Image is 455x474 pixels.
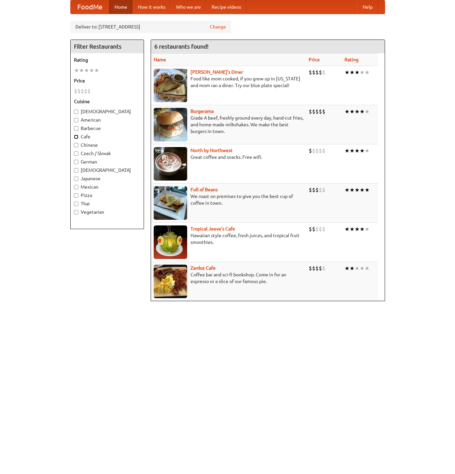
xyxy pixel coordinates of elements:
[315,225,319,233] li: $
[322,186,325,194] li: $
[360,225,365,233] li: ★
[74,150,140,157] label: Czech / Slovak
[312,69,315,76] li: $
[322,225,325,233] li: $
[81,87,84,95] li: $
[345,186,350,194] li: ★
[350,225,355,233] li: ★
[74,192,140,199] label: Pizza
[74,98,140,105] h5: Cuisine
[77,87,81,95] li: $
[206,0,246,14] a: Recipe videos
[84,67,89,74] li: ★
[154,69,187,102] img: sallys.jpg
[74,87,77,95] li: $
[154,147,187,181] img: north.jpg
[350,108,355,115] li: ★
[154,225,187,259] img: jeeves.jpg
[360,108,365,115] li: ★
[319,186,322,194] li: $
[70,21,231,33] div: Deliver to: [STREET_ADDRESS]
[350,265,355,272] li: ★
[74,175,140,182] label: Japanese
[154,265,187,298] img: zardoz.jpg
[154,232,303,246] p: Hawaiian style coffee, fresh juices, and tropical fruit smoothies.
[154,115,303,135] p: Grade A beef, freshly ground every day, hand-cut fries, and home-made milkshakes. We make the bes...
[79,67,84,74] li: ★
[309,108,312,115] li: $
[322,69,325,76] li: $
[357,0,378,14] a: Help
[322,147,325,154] li: $
[74,210,78,214] input: Vegetarian
[191,226,235,231] a: Tropical Jeeve's Cafe
[319,108,322,115] li: $
[312,265,315,272] li: $
[365,147,370,154] li: ★
[74,142,140,148] label: Chinese
[319,147,322,154] li: $
[315,108,319,115] li: $
[191,148,233,153] a: North by Northwest
[355,225,360,233] li: ★
[312,108,315,115] li: $
[71,0,109,14] a: FoodMe
[345,108,350,115] li: ★
[74,118,78,122] input: American
[74,77,140,84] h5: Price
[74,193,78,198] input: Pizza
[345,147,350,154] li: ★
[74,126,78,131] input: Barbecue
[365,69,370,76] li: ★
[350,69,355,76] li: ★
[154,57,166,62] a: Name
[360,147,365,154] li: ★
[74,185,78,189] input: Mexican
[319,69,322,76] li: $
[71,40,144,53] h4: Filter Restaurants
[74,151,78,156] input: Czech / Slovak
[365,265,370,272] li: ★
[94,67,99,74] li: ★
[365,108,370,115] li: ★
[309,265,312,272] li: $
[355,69,360,76] li: ★
[74,177,78,181] input: Japanese
[74,67,79,74] li: ★
[154,43,209,50] ng-pluralize: 6 restaurants found!
[154,271,303,285] p: Coffee bar and sci-fi bookshop. Come in for an espresso or a slice of our famous pie.
[74,209,140,215] label: Vegetarian
[171,0,206,14] a: Who we are
[74,57,140,63] h5: Rating
[312,225,315,233] li: $
[309,69,312,76] li: $
[154,154,303,160] p: Great coffee and snacks. Free wifi.
[74,158,140,165] label: German
[74,168,78,173] input: [DEMOGRAPHIC_DATA]
[350,186,355,194] li: ★
[74,200,140,207] label: Thai
[191,265,216,271] a: Zardoz Cafe
[74,135,78,139] input: Cafe
[355,108,360,115] li: ★
[365,186,370,194] li: ★
[355,186,360,194] li: ★
[154,193,303,206] p: We roast on premises to give you the best cup of coffee in town.
[191,69,243,75] a: [PERSON_NAME]'s Diner
[319,225,322,233] li: $
[345,225,350,233] li: ★
[191,109,214,114] a: Burgerama
[315,265,319,272] li: $
[355,147,360,154] li: ★
[322,108,325,115] li: $
[309,147,312,154] li: $
[87,87,91,95] li: $
[84,87,87,95] li: $
[191,187,218,192] a: Full of Beans
[319,265,322,272] li: $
